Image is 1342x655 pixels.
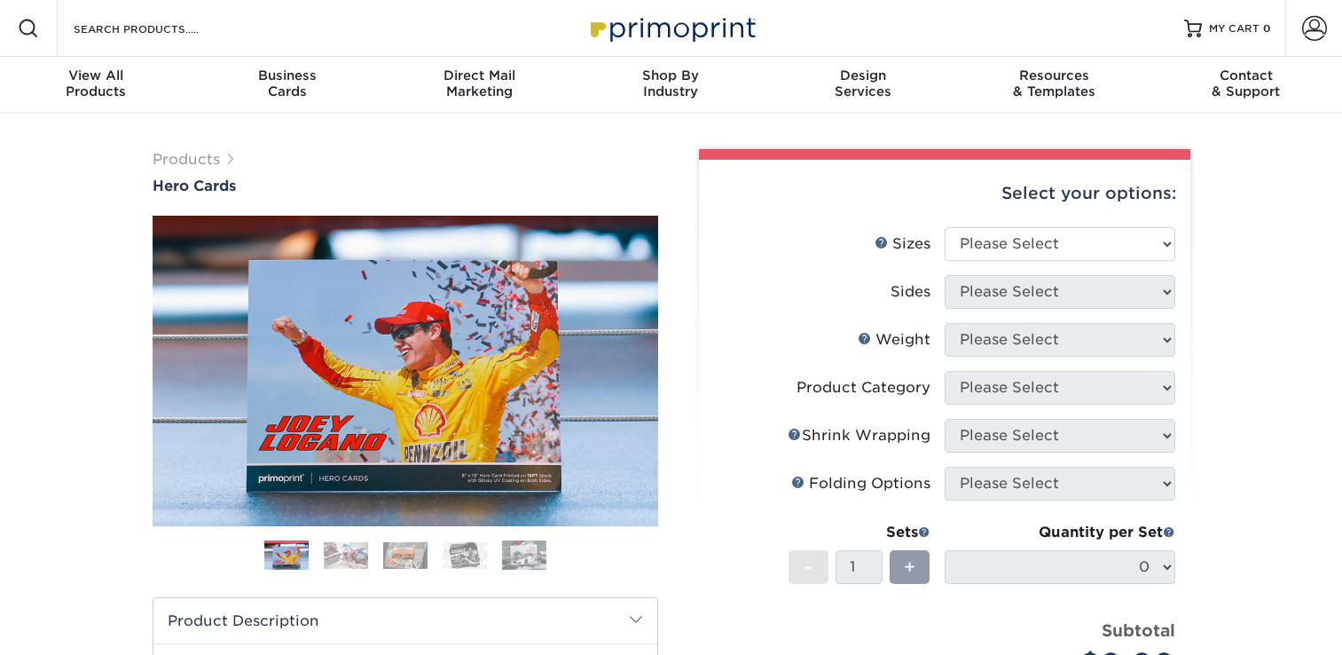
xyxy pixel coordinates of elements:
[1102,620,1175,640] strong: Subtotal
[153,151,220,168] a: Products
[383,67,575,83] span: Direct Mail
[443,542,487,569] img: Hero Cards 04
[575,57,766,114] a: Shop ByIndustry
[1263,22,1271,35] span: 0
[875,233,930,255] div: Sizes
[1150,67,1342,99] div: & Support
[383,542,428,569] img: Hero Cards 03
[324,542,368,569] img: Hero Cards 02
[1150,67,1342,83] span: Contact
[945,522,1175,543] div: Quantity per Set
[153,178,658,194] a: Hero Cards
[891,281,930,303] div: Sides
[575,67,766,99] div: Industry
[767,67,959,83] span: Design
[192,67,383,83] span: Business
[502,541,546,571] img: Hero Cards 05
[767,67,959,99] div: Services
[959,67,1150,99] div: & Templates
[72,18,245,39] input: SEARCH PRODUCTS.....
[791,473,930,494] div: Folding Options
[192,67,383,99] div: Cards
[1209,21,1260,36] span: MY CART
[383,67,575,99] div: Marketing
[767,57,959,114] a: DesignServices
[904,554,915,580] span: +
[583,9,760,47] img: Primoprint
[788,425,930,446] div: Shrink Wrapping
[858,329,930,351] div: Weight
[797,377,930,399] div: Product Category
[789,522,930,543] div: Sets
[959,57,1150,114] a: Resources& Templates
[713,160,1176,227] div: Select your options:
[804,554,812,580] span: -
[1150,57,1342,114] a: Contact& Support
[153,212,658,530] img: Hero Cards 01
[383,57,575,114] a: Direct MailMarketing
[575,67,766,83] span: Shop By
[153,598,657,643] h2: Product Description
[264,543,309,571] img: Hero Cards 01
[959,67,1150,83] span: Resources
[192,57,383,114] a: BusinessCards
